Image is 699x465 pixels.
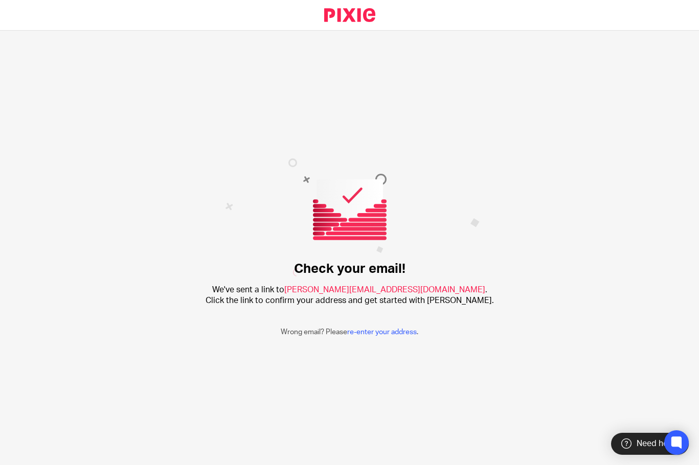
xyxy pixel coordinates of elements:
[611,433,689,455] div: Need help?
[225,158,480,276] img: Confirm email image
[206,285,494,307] h2: We've sent a link to . Click the link to confirm your address and get started with [PERSON_NAME].
[281,327,418,337] p: Wrong email? Please .
[294,261,405,277] h1: Check your email!
[347,329,417,336] a: re-enter your address
[284,286,485,294] span: [PERSON_NAME][EMAIL_ADDRESS][DOMAIN_NAME]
